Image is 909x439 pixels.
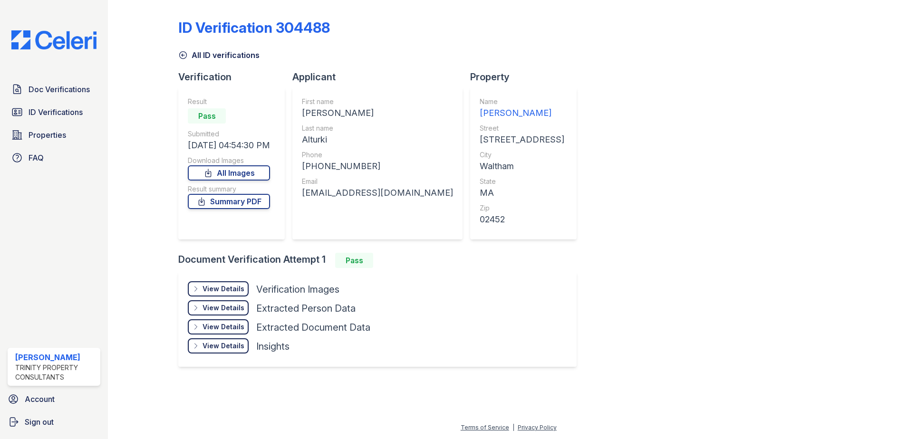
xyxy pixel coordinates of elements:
[480,186,564,200] div: MA
[203,303,244,313] div: View Details
[256,321,370,334] div: Extracted Document Data
[480,97,564,120] a: Name [PERSON_NAME]
[29,152,44,163] span: FAQ
[480,160,564,173] div: Waltham
[256,302,356,315] div: Extracted Person Data
[302,133,453,146] div: Alturki
[8,125,100,144] a: Properties
[4,412,104,431] a: Sign out
[8,103,100,122] a: ID Verifications
[302,124,453,133] div: Last name
[480,203,564,213] div: Zip
[461,424,509,431] a: Terms of Service
[25,416,54,428] span: Sign out
[188,139,270,152] div: [DATE] 04:54:30 PM
[203,341,244,351] div: View Details
[4,390,104,409] a: Account
[178,19,330,36] div: ID Verification 304488
[29,106,83,118] span: ID Verifications
[302,186,453,200] div: [EMAIL_ADDRESS][DOMAIN_NAME]
[470,70,584,84] div: Property
[480,133,564,146] div: [STREET_ADDRESS]
[188,97,270,106] div: Result
[178,70,292,84] div: Verification
[188,129,270,139] div: Submitted
[203,284,244,294] div: View Details
[15,363,97,382] div: Trinity Property Consultants
[302,160,453,173] div: [PHONE_NUMBER]
[29,84,90,95] span: Doc Verifications
[480,177,564,186] div: State
[292,70,470,84] div: Applicant
[480,97,564,106] div: Name
[188,108,226,124] div: Pass
[188,194,270,209] a: Summary PDF
[203,322,244,332] div: View Details
[302,97,453,106] div: First name
[513,424,514,431] div: |
[178,253,584,268] div: Document Verification Attempt 1
[29,129,66,141] span: Properties
[25,393,55,405] span: Account
[8,80,100,99] a: Doc Verifications
[480,106,564,120] div: [PERSON_NAME]
[480,150,564,160] div: City
[178,49,260,61] a: All ID verifications
[302,106,453,120] div: [PERSON_NAME]
[335,253,373,268] div: Pass
[4,30,104,49] img: CE_Logo_Blue-a8612792a0a2168367f1c8372b55b34899dd931a85d93a1a3d3e32e68fde9ad4.png
[256,340,290,353] div: Insights
[8,148,100,167] a: FAQ
[188,165,270,181] a: All Images
[256,283,339,296] div: Verification Images
[480,124,564,133] div: Street
[302,150,453,160] div: Phone
[188,156,270,165] div: Download Images
[188,184,270,194] div: Result summary
[518,424,557,431] a: Privacy Policy
[302,177,453,186] div: Email
[15,352,97,363] div: [PERSON_NAME]
[480,213,564,226] div: 02452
